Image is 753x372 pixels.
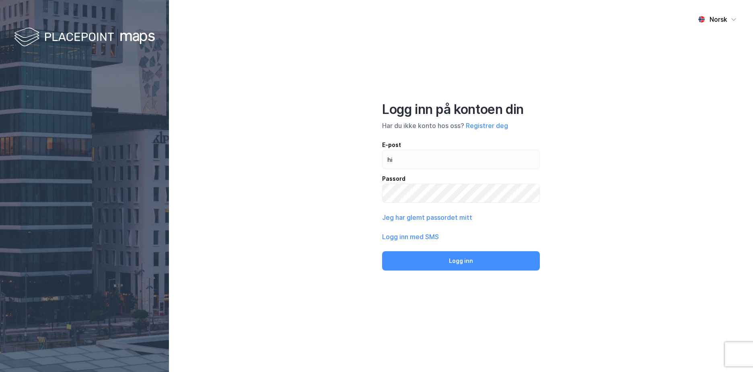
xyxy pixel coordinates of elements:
[382,121,540,130] div: Har du ikke konto hos oss?
[713,333,753,372] iframe: Chat Widget
[382,232,439,242] button: Logg inn med SMS
[382,213,472,222] button: Jeg har glemt passordet mitt
[382,101,540,118] div: Logg inn på kontoen din
[466,121,508,130] button: Registrer deg
[14,26,155,50] img: logo-white.f07954bde2210d2a523dddb988cd2aa7.svg
[382,140,540,150] div: E-post
[382,251,540,271] button: Logg inn
[382,174,540,184] div: Passord
[710,14,727,24] div: Norsk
